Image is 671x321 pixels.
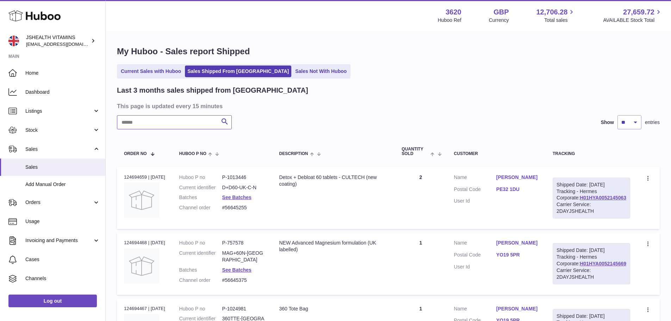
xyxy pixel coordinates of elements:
div: Tracking - Hermes Corporate: [553,243,630,284]
dt: Name [454,305,496,314]
span: 12,706.28 [536,7,567,17]
span: Sales [25,164,100,171]
div: Currency [489,17,509,24]
span: [EMAIL_ADDRESS][DOMAIN_NAME] [26,41,104,47]
dd: D+D60-UK-C-N [222,184,265,191]
dt: Channel order [179,277,222,284]
span: Orders [25,199,93,206]
h2: Last 3 months sales shipped from [GEOGRAPHIC_DATA] [117,86,308,95]
img: no-photo.jpg [124,183,159,218]
div: Carrier Service: 2DAYJSHEALTH [557,267,626,280]
div: 124694467 | [DATE] [124,305,165,312]
img: no-photo.jpg [124,248,159,284]
img: internalAdmin-3620@internal.huboo.com [8,36,19,46]
dd: #56645375 [222,277,265,284]
div: Customer [454,152,539,156]
dt: User Id [454,264,496,270]
dt: Huboo P no [179,305,222,312]
dd: P-1013446 [222,174,265,181]
div: JSHEALTH VITAMINS [26,34,89,48]
a: See Batches [222,267,251,273]
div: Shipped Date: [DATE] [557,247,626,254]
div: 360 Tote Bag [279,305,387,312]
td: 2 [394,167,447,229]
span: Order No [124,152,147,156]
a: Current Sales with Huboo [118,66,184,77]
div: 124694468 | [DATE] [124,240,165,246]
dd: #56645255 [222,204,265,211]
dd: P-757578 [222,240,265,246]
a: PE32 1DU [496,186,539,193]
dt: Batches [179,194,222,201]
div: Shipped Date: [DATE] [557,181,626,188]
div: Carrier Service: 2DAYJSHEALTH [557,201,626,215]
a: YO19 5PR [496,252,539,258]
dt: Current identifier [179,184,222,191]
div: 124694659 | [DATE] [124,174,165,180]
div: NEW Advanced Magnesium formulation (UK labelled) [279,240,387,253]
span: Channels [25,275,100,282]
span: Description [279,152,308,156]
h3: This page is updated every 15 minutes [117,102,658,110]
a: H01HYA0052145063 [580,195,626,200]
span: Cases [25,256,100,263]
h1: My Huboo - Sales report Shipped [117,46,660,57]
td: 1 [394,233,447,295]
a: H01HYA0052145669 [580,261,626,266]
a: 27,659.72 AVAILABLE Stock Total [603,7,663,24]
span: AVAILABLE Stock Total [603,17,663,24]
span: Invoicing and Payments [25,237,93,244]
span: Huboo P no [179,152,206,156]
span: Usage [25,218,100,225]
span: entries [645,119,660,126]
a: [PERSON_NAME] [496,174,539,181]
span: Listings [25,108,93,115]
dd: P-1024981 [222,305,265,312]
div: Detox + Debloat 60 tablets - CULTECH (new coating) [279,174,387,187]
a: [PERSON_NAME] [496,305,539,312]
span: 27,659.72 [623,7,654,17]
a: 12,706.28 Total sales [536,7,576,24]
strong: GBP [493,7,509,17]
dd: MAG+60N-[GEOGRAPHIC_DATA] [222,250,265,263]
a: See Batches [222,195,251,200]
dt: Batches [179,267,222,273]
div: Shipped Date: [DATE] [557,313,626,320]
strong: 3620 [446,7,461,17]
span: Sales [25,146,93,153]
div: Huboo Ref [438,17,461,24]
span: Quantity Sold [402,147,429,156]
dt: Current identifier [179,250,222,263]
dt: Huboo P no [179,240,222,246]
a: Sales Not With Huboo [293,66,349,77]
label: Show [601,119,614,126]
a: Sales Shipped From [GEOGRAPHIC_DATA] [185,66,291,77]
dt: Postal Code [454,186,496,195]
div: Tracking [553,152,630,156]
dt: Name [454,240,496,248]
span: Total sales [544,17,576,24]
span: Add Manual Order [25,181,100,188]
a: Log out [8,295,97,307]
span: Dashboard [25,89,100,95]
dt: Huboo P no [179,174,222,181]
dt: Postal Code [454,252,496,260]
div: Tracking - Hermes Corporate: [553,178,630,218]
span: Home [25,70,100,76]
dt: User Id [454,198,496,204]
dt: Channel order [179,204,222,211]
span: Stock [25,127,93,134]
a: [PERSON_NAME] [496,240,539,246]
dt: Name [454,174,496,183]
